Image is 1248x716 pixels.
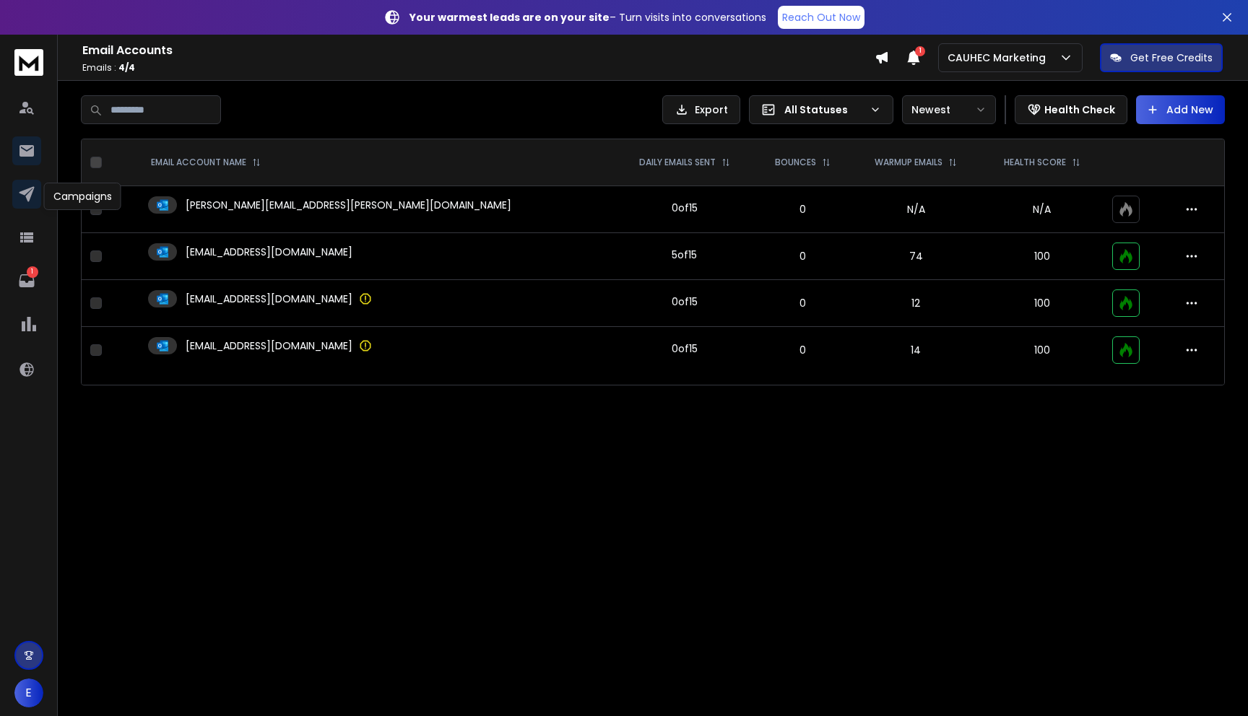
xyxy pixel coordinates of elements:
[1136,95,1225,124] button: Add New
[12,266,41,295] a: 1
[186,339,352,353] p: [EMAIL_ADDRESS][DOMAIN_NAME]
[763,296,843,310] p: 0
[981,327,1104,374] td: 100
[409,10,610,25] strong: Your warmest leads are on your site
[14,678,43,707] button: E
[763,343,843,357] p: 0
[82,42,875,59] h1: Email Accounts
[851,280,981,327] td: 12
[782,10,860,25] p: Reach Out Now
[672,248,697,262] div: 5 of 15
[186,245,352,259] p: [EMAIL_ADDRESS][DOMAIN_NAME]
[672,294,698,309] div: 0 of 15
[989,202,1095,217] p: N/A
[948,51,1052,65] p: CAUHEC Marketing
[902,95,996,124] button: Newest
[14,49,43,76] img: logo
[784,102,864,117] p: All Statuses
[118,61,135,74] span: 4 / 4
[851,233,981,280] td: 74
[27,266,38,278] p: 1
[875,157,942,168] p: WARMUP EMAILS
[763,202,843,217] p: 0
[778,6,864,29] a: Reach Out Now
[662,95,740,124] button: Export
[672,201,698,215] div: 0 of 15
[1044,102,1115,117] p: Health Check
[186,292,352,306] p: [EMAIL_ADDRESS][DOMAIN_NAME]
[409,10,766,25] p: – Turn visits into conversations
[851,186,981,233] td: N/A
[1004,157,1066,168] p: HEALTH SCORE
[1015,95,1127,124] button: Health Check
[44,183,121,210] div: Campaigns
[915,46,925,56] span: 1
[1130,51,1213,65] p: Get Free Credits
[763,249,843,263] p: 0
[186,198,511,212] p: [PERSON_NAME][EMAIL_ADDRESS][PERSON_NAME][DOMAIN_NAME]
[672,341,698,356] div: 0 of 15
[775,157,816,168] p: BOUNCES
[151,157,261,168] div: EMAIL ACCOUNT NAME
[639,157,716,168] p: DAILY EMAILS SENT
[981,280,1104,327] td: 100
[82,62,875,74] p: Emails :
[981,233,1104,280] td: 100
[1100,43,1223,72] button: Get Free Credits
[851,327,981,374] td: 14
